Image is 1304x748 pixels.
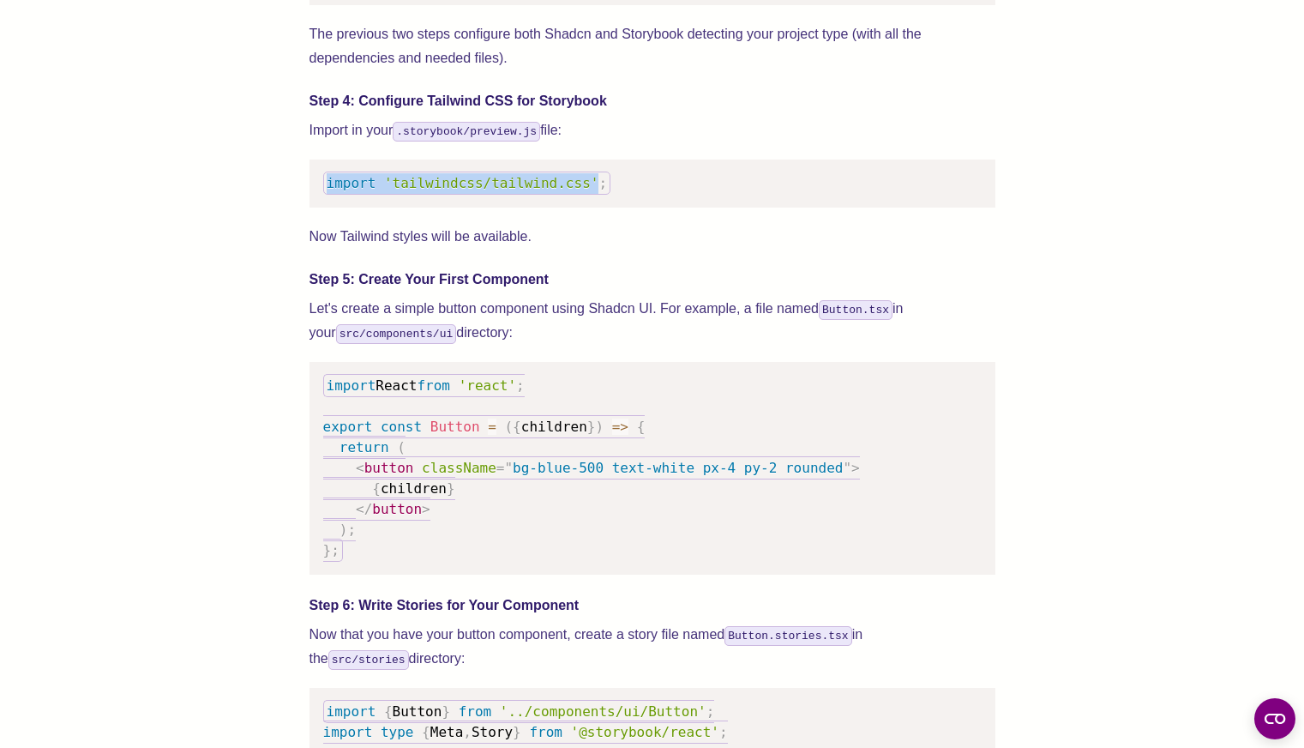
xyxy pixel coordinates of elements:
[372,501,422,517] span: button
[309,595,995,616] h4: Step 6: Write Stories for Your Component
[328,650,409,670] code: src/stories
[323,724,373,740] span: import
[309,297,995,345] p: Let's create a simple button component using Shadcn UI. For example, a file named in your directory:
[430,419,480,435] span: Button
[500,703,706,720] span: '../components/ui/Button'
[417,377,450,394] span: from
[309,623,995,671] p: Now that you have your button component, create a story file named in the directory:
[309,269,995,290] h4: Step 5: Create Your First Component
[504,419,513,435] span: (
[447,480,455,497] span: }
[706,703,715,720] span: ;
[513,460,843,476] span: bg-blue-500 text-white px-4 py-2 rounded
[356,460,364,476] span: <
[323,542,332,558] span: }
[719,724,728,740] span: ;
[463,724,472,740] span: ,
[323,419,373,435] span: export
[587,419,596,435] span: }
[513,419,521,435] span: {
[381,419,422,435] span: const
[336,324,457,344] code: src/components/ui
[612,419,628,435] span: =>
[356,501,372,517] span: </
[422,501,430,517] span: >
[459,703,492,720] span: from
[327,703,376,720] span: import
[598,175,607,191] span: ;
[422,460,496,476] span: className
[1254,698,1295,739] button: Open CMP widget
[496,460,505,476] span: =
[340,439,389,455] span: return
[331,542,340,558] span: ;
[504,460,513,476] span: "
[819,300,892,320] code: Button.tsx
[459,377,516,394] span: 'react'
[422,724,430,740] span: {
[513,724,521,740] span: }
[521,419,587,435] span: children
[384,175,598,191] span: 'tailwindcss/tailwind.css'
[724,626,851,646] code: Button.stories.tsx
[430,724,464,740] span: Meta
[347,522,356,538] span: ;
[340,522,348,538] span: )
[637,419,646,435] span: {
[364,460,414,476] span: button
[843,460,851,476] span: "
[397,439,406,455] span: (
[571,724,719,740] span: '@storybook/react'
[309,91,995,112] h4: Step 4: Configure Tailwind CSS for Storybook
[372,480,381,497] span: {
[327,175,376,191] span: import
[381,480,447,497] span: children
[529,724,562,740] span: from
[595,419,604,435] span: )
[472,724,513,740] span: Story
[327,377,376,394] span: import
[384,703,393,720] span: {
[381,724,414,740] span: type
[516,377,525,394] span: ;
[442,703,450,720] span: }
[393,122,540,142] code: .storybook/preview.js
[488,419,496,435] span: =
[309,22,995,70] p: The previous two steps configure both Shadcn and Storybook detecting your project type (with all ...
[393,703,442,720] span: Button
[309,225,995,249] p: Now Tailwind styles will be available.
[376,377,417,394] span: React
[309,118,995,142] p: Import in your file:
[851,460,860,476] span: >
